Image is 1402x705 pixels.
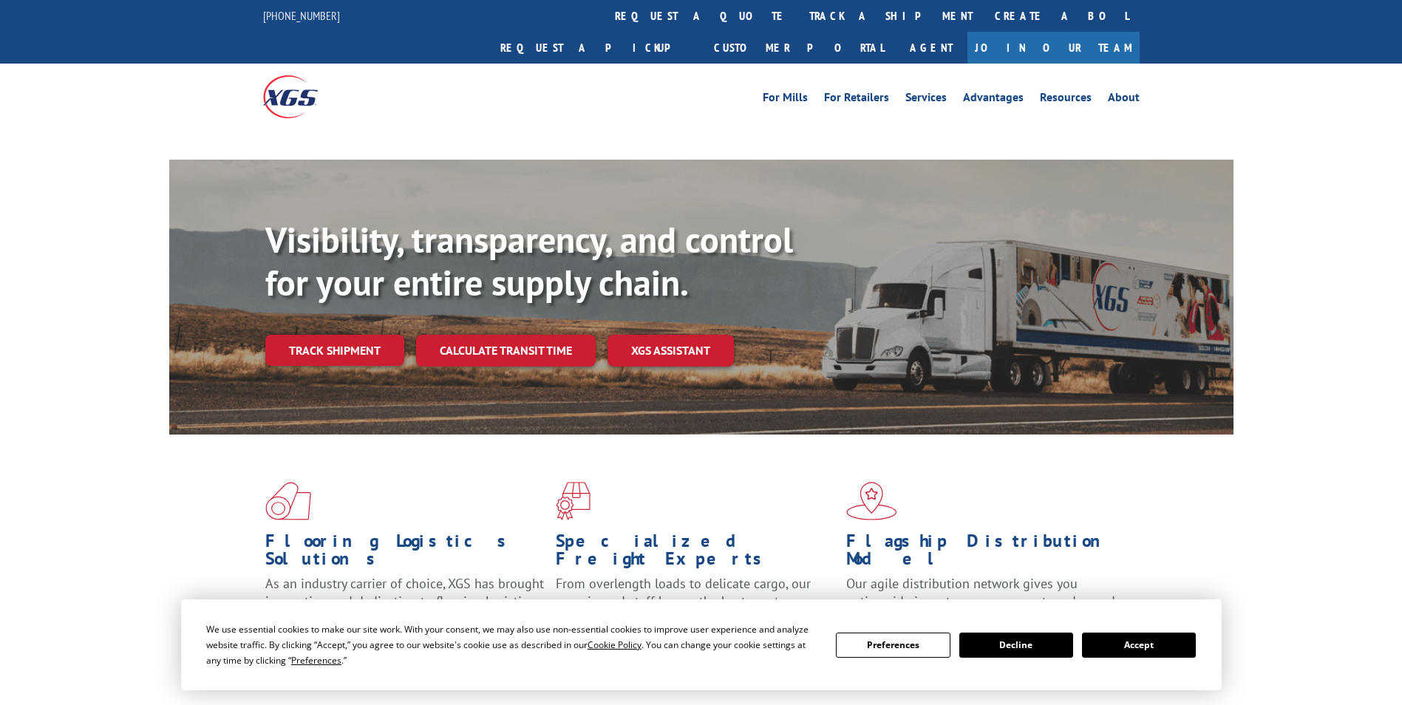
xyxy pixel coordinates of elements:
a: [PHONE_NUMBER] [263,8,340,23]
button: Preferences [836,633,950,658]
b: Visibility, transparency, and control for your entire supply chain. [265,217,793,305]
a: Request a pickup [489,32,703,64]
img: xgs-icon-total-supply-chain-intelligence-red [265,482,311,520]
a: Customer Portal [703,32,895,64]
a: Calculate transit time [416,335,596,367]
a: Agent [895,32,967,64]
a: About [1108,92,1140,108]
a: For Retailers [824,92,889,108]
a: Advantages [963,92,1024,108]
img: xgs-icon-flagship-distribution-model-red [846,482,897,520]
div: We use essential cookies to make our site work. With your consent, we may also use non-essential ... [206,621,818,668]
div: Cookie Consent Prompt [181,599,1222,690]
h1: Flagship Distribution Model [846,532,1126,575]
a: Join Our Team [967,32,1140,64]
button: Accept [1082,633,1196,658]
p: From overlength loads to delicate cargo, our experienced staff knows the best way to move your fr... [556,575,835,641]
h1: Specialized Freight Experts [556,532,835,575]
a: Resources [1040,92,1092,108]
a: Services [905,92,947,108]
a: For Mills [763,92,808,108]
button: Decline [959,633,1073,658]
span: Our agile distribution network gives you nationwide inventory management on demand. [846,575,1118,610]
span: Preferences [291,654,341,667]
span: Cookie Policy [588,638,642,651]
img: xgs-icon-focused-on-flooring-red [556,482,591,520]
span: As an industry carrier of choice, XGS has brought innovation and dedication to flooring logistics... [265,575,544,627]
a: Track shipment [265,335,404,366]
h1: Flooring Logistics Solutions [265,532,545,575]
a: XGS ASSISTANT [608,335,734,367]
